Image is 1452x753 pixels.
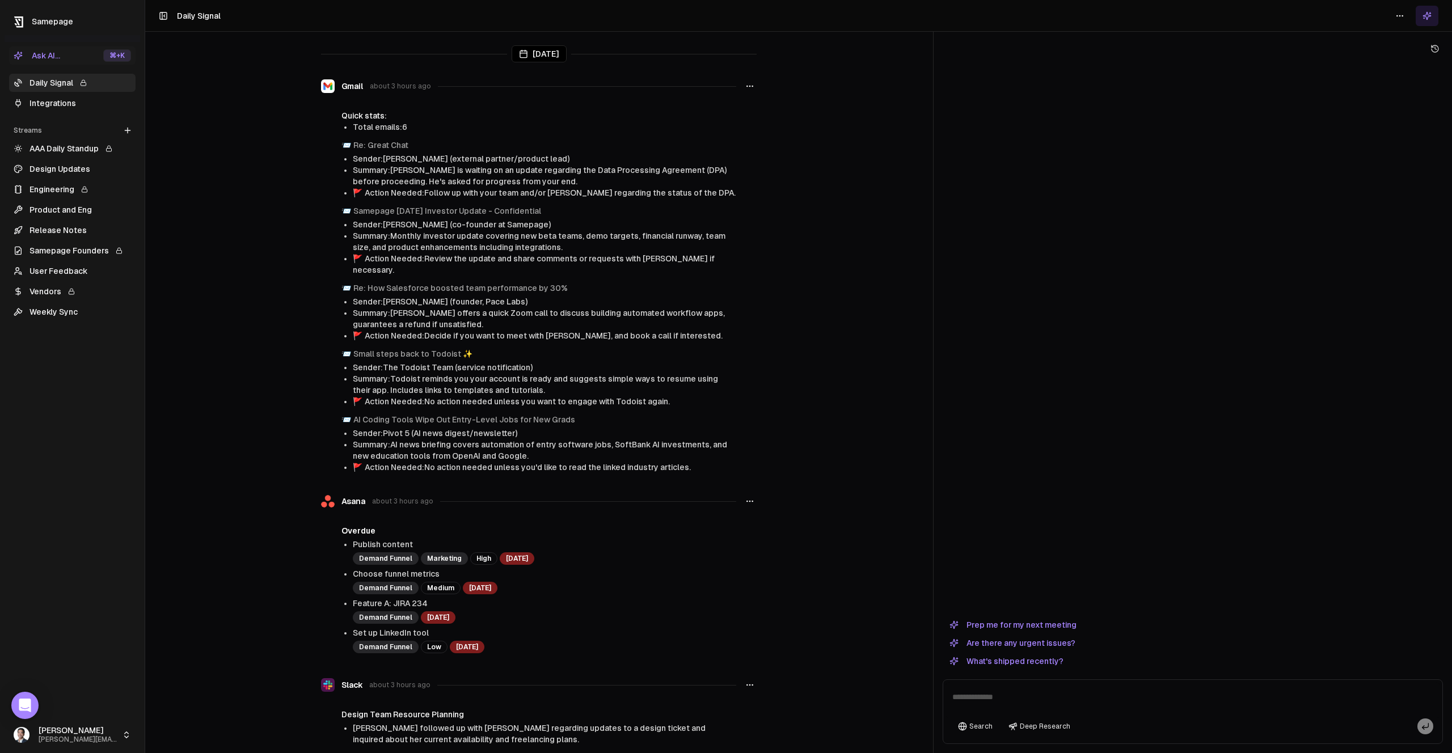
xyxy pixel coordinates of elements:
[353,188,362,197] span: flag
[9,242,136,260] a: Samepage Founders
[353,153,736,164] li: Sender: [PERSON_NAME] (external partner/product lead)
[353,253,736,276] li: Action Needed: Review the update and share comments or requests with [PERSON_NAME] if necessary.
[9,121,136,139] div: Streams
[9,262,136,280] a: User Feedback
[450,641,484,653] div: [DATE]
[943,636,1082,650] button: Are there any urgent issues?
[9,721,136,748] button: [PERSON_NAME][PERSON_NAME][EMAIL_ADDRESS]
[353,349,472,358] a: Small steps back to Todoist ✨
[321,678,335,692] img: Slack
[353,254,362,263] span: flag
[372,497,433,506] span: about 3 hours ago
[353,611,419,624] div: Demand Funnel
[421,611,455,624] div: [DATE]
[463,582,497,594] div: [DATE]
[32,17,73,26] span: Samepage
[500,552,534,565] div: [DATE]
[341,284,351,293] span: envelope
[103,49,131,62] div: ⌘ +K
[353,362,736,373] li: Sender: The Todoist Team (service notification)
[341,81,363,92] span: Gmail
[341,415,351,424] span: envelope
[341,496,365,507] span: Asana
[9,74,136,92] a: Daily Signal
[353,187,736,198] li: Action Needed: Follow up with your team and/or [PERSON_NAME] regarding the status of the DPA.
[9,160,136,178] a: Design Updates
[512,45,567,62] div: [DATE]
[341,349,351,358] span: envelope
[9,46,136,65] button: Ask AI...⌘+K
[9,139,136,158] a: AAA Daily Standup
[353,641,419,653] div: Demand Funnel
[1003,718,1076,734] button: Deep Research
[39,735,117,744] span: [PERSON_NAME][EMAIL_ADDRESS]
[943,618,1083,632] button: Prep me for my next meeting
[370,82,431,91] span: about 3 hours ago
[353,552,419,565] div: Demand Funnel
[341,141,351,150] span: envelope
[421,582,461,594] div: Medium
[353,307,736,330] li: Summary: [PERSON_NAME] offers a quick Zoom call to discuss building automated workflow apps, guar...
[353,428,736,439] li: Sender: Pivot 5 (AI news digest/newsletter)
[11,692,39,719] div: Open Intercom Messenger
[39,726,117,736] span: [PERSON_NAME]
[421,552,468,565] div: Marketing
[353,373,736,396] li: Summary: Todoist reminds you your account is ready and suggests simple ways to resume using their...
[353,397,362,406] span: flag
[321,495,335,508] img: Asana
[341,206,351,215] span: envelope
[341,110,736,121] div: Quick stats:
[353,206,541,215] a: Samepage [DATE] Investor Update - Confidential
[943,654,1070,668] button: What's shipped recently?
[353,141,408,150] a: Re: Great Chat
[353,230,736,253] li: Summary: Monthly investor update covering new beta teams, demo targets, financial runway, team si...
[353,284,568,293] a: Re: How Salesforce boosted team performance by 30%
[341,679,362,691] span: Slack
[353,628,429,637] a: Set up LinkedIn tool
[353,582,419,594] div: Demand Funnel
[341,525,736,536] h4: Overdue
[353,599,428,608] a: Feature A: JIRA 234
[353,396,736,407] li: Action Needed: No action needed unless you want to engage with Todoist again.
[14,50,60,61] div: Ask AI...
[353,540,413,549] a: Publish content
[470,552,497,565] div: High
[14,727,29,743] img: _image
[353,724,706,744] span: [PERSON_NAME] followed up with [PERSON_NAME] regarding updates to a design ticket and inquired ab...
[353,415,575,424] a: AI Coding Tools Wipe Out Entry-Level Jobs for New Grads
[353,219,736,230] li: Sender: [PERSON_NAME] (co-founder at Samepage)
[9,303,136,321] a: Weekly Sync
[421,641,448,653] div: Low
[353,462,736,473] li: Action Needed: No action needed unless you'd like to read the linked industry articles.
[353,164,736,187] li: Summary: [PERSON_NAME] is waiting on an update regarding the Data Processing Agreement (DPA) befo...
[353,439,736,462] li: Summary: AI news briefing covers automation of entry software jobs, SoftBank AI investments, and ...
[9,221,136,239] a: Release Notes
[353,330,736,341] li: Action Needed: Decide if you want to meet with [PERSON_NAME], and book a call if interested.
[9,180,136,198] a: Engineering
[9,94,136,112] a: Integrations
[321,79,335,93] img: Gmail
[353,463,362,472] span: flag
[177,10,221,22] h1: Daily Signal
[369,680,430,689] span: about 3 hours ago
[9,201,136,219] a: Product and Eng
[353,331,362,340] span: flag
[9,282,136,301] a: Vendors
[952,718,998,734] button: Search
[353,121,736,133] li: Total emails: 6
[341,709,736,720] h4: Design Team Resource Planning
[353,569,440,578] a: Choose funnel metrics
[353,296,736,307] li: Sender: [PERSON_NAME] (founder, Pace Labs)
